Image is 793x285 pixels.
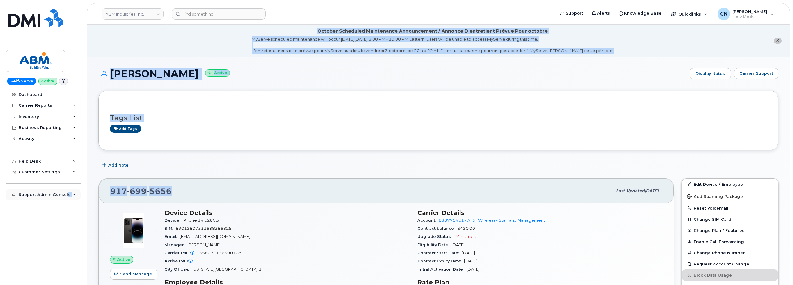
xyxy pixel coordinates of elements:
[165,251,199,255] span: Carrier IMEI
[165,243,187,247] span: Manager
[417,267,466,272] span: Initial Activation Date
[183,218,219,223] span: iPhone 14 128GB
[110,269,157,280] button: Send Message
[199,251,241,255] span: 356071126500108
[192,267,261,272] span: [US_STATE][GEOGRAPHIC_DATA] 1
[439,218,545,223] a: 838775421 - AT&T Wireless - Staff and Management
[682,258,778,269] button: Request Account Change
[682,179,778,190] a: Edit Device / Employee
[694,239,744,244] span: Enable Call Forwarding
[165,259,197,263] span: Active IMEI
[682,214,778,225] button: Change SIM Card
[417,234,454,239] span: Upgrade Status
[417,218,439,223] span: Account
[120,271,152,277] span: Send Message
[252,36,614,54] div: MyServe scheduled maintenance will occur [DATE][DATE] 8:00 PM - 10:00 PM Eastern. Users will be u...
[180,234,250,239] span: [EMAIL_ADDRESS][DOMAIN_NAME]
[616,189,645,193] span: Last updated
[774,38,782,44] button: close notification
[176,226,232,231] span: 89012807331688286825
[417,259,464,263] span: Contract Expiry Date
[417,209,663,216] h3: Carrier Details
[417,243,451,247] span: Eligibility Date
[165,234,180,239] span: Email
[464,259,478,263] span: [DATE]
[734,68,778,79] button: Carrier Support
[110,125,141,132] a: Add tags
[197,259,202,263] span: —
[682,225,778,236] button: Change Plan / Features
[682,269,778,281] button: Block Data Usage
[165,209,410,216] h3: Device Details
[739,70,773,76] span: Carrier Support
[687,194,743,200] span: Add Roaming Package
[690,68,731,80] a: Display Notes
[108,162,129,168] span: Add Note
[115,212,152,249] img: image20231002-3703462-njx0qo.jpeg
[205,69,230,77] small: Active
[98,68,687,79] h1: [PERSON_NAME]
[682,236,778,247] button: Enable Call Forwarding
[165,218,183,223] span: Device
[127,186,147,196] span: 699
[645,189,659,193] span: [DATE]
[417,226,457,231] span: Contract balance
[147,186,172,196] span: 5656
[165,267,192,272] span: City Of Use
[462,251,475,255] span: [DATE]
[457,226,475,231] span: $420.00
[466,267,480,272] span: [DATE]
[682,203,778,214] button: Reset Voicemail
[454,234,476,239] span: 24 mth left
[417,251,462,255] span: Contract Start Date
[682,190,778,203] button: Add Roaming Package
[451,243,465,247] span: [DATE]
[165,226,176,231] span: SIM
[187,243,221,247] span: [PERSON_NAME]
[117,256,130,262] span: Active
[110,114,767,122] h3: Tags List
[317,28,548,34] div: October Scheduled Maintenance Announcement / Annonce D'entretient Prévue Pour octobre
[110,186,172,196] span: 917
[682,247,778,258] button: Change Phone Number
[98,160,134,171] button: Add Note
[694,228,745,233] span: Change Plan / Features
